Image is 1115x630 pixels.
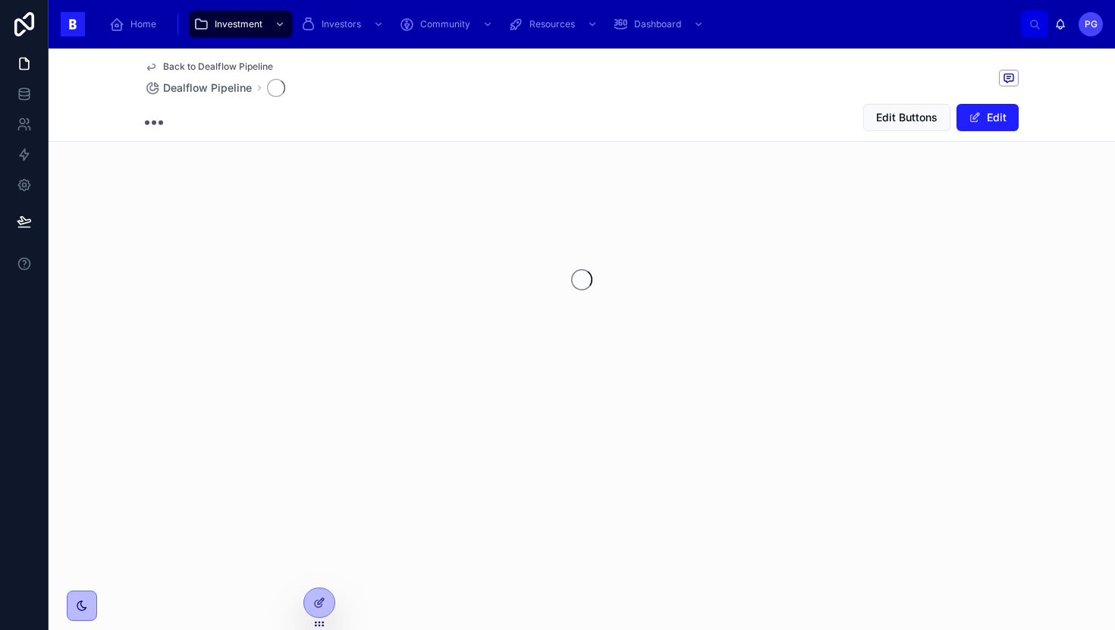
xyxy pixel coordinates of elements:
span: Dealflow Pipeline [163,80,252,96]
span: Edit Buttons [876,110,938,125]
span: Community [420,18,470,30]
a: Back to Dealflow Pipeline [145,61,273,73]
button: Edit Buttons [863,104,950,131]
a: Home [105,11,167,38]
a: Community [394,11,501,38]
img: App logo [61,12,85,36]
a: Resources [504,11,605,38]
a: Investment [189,11,293,38]
span: Investment [215,18,262,30]
div: scrollable content [97,8,1021,41]
span: PG [1085,18,1098,30]
span: Home [130,18,156,30]
span: Investors [322,18,361,30]
span: Resources [529,18,575,30]
span: Back to Dealflow Pipeline [163,61,273,73]
span: Dashboard [634,18,681,30]
a: Dealflow Pipeline [145,80,252,96]
a: Dashboard [608,11,711,38]
button: Edit [956,104,1019,131]
a: Investors [296,11,391,38]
